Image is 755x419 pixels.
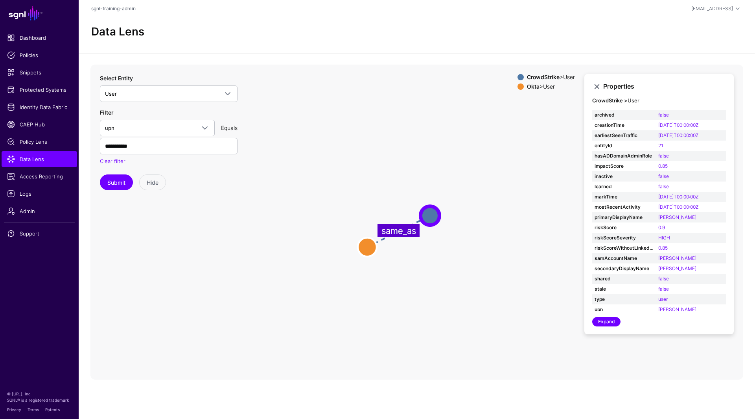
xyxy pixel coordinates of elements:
a: 21 [658,143,663,148]
a: [PERSON_NAME] [658,255,696,261]
a: Policy Lens [2,134,77,150]
a: Policies [2,47,77,63]
a: [DATE]T00:00:00Z [658,132,698,138]
a: Logs [2,186,77,202]
a: Protected Systems [2,82,77,98]
h4: User [592,98,726,104]
strong: CrowdStrike > [592,97,628,104]
strong: inactive [595,173,654,180]
div: > User [525,83,576,90]
span: Snippets [7,69,72,76]
a: [DATE]T00:00:00Z [658,204,698,210]
strong: riskScoreWithoutLinkedAccounts [595,245,654,252]
strong: riskScoreSeverity [595,234,654,241]
span: Policy Lens [7,138,72,146]
a: 0.85 [658,245,668,251]
a: 0.9 [658,224,665,230]
button: Submit [100,174,133,190]
span: User [105,91,117,97]
strong: primaryDisplayName [595,214,654,221]
a: SGNL [5,5,74,22]
div: [EMAIL_ADDRESS] [691,5,733,12]
span: Identity Data Fabric [7,103,72,111]
strong: samAccountName [595,255,654,262]
a: CAEP Hub [2,117,77,132]
h2: Data Lens [91,25,144,39]
a: Patents [45,407,60,412]
a: sgnl-training-admin [91,6,136,11]
strong: earliestSeenTraffic [595,132,654,139]
span: Protected Systems [7,86,72,94]
a: Identity Data Fabric [2,99,77,115]
a: HIGH [658,235,670,241]
a: false [658,184,669,189]
a: [PERSON_NAME][EMAIL_ADDRESS] [658,306,700,319]
strong: Okta [527,83,540,90]
a: Clear filter [100,158,125,164]
strong: type [595,296,654,303]
span: upn [105,125,114,131]
a: [PERSON_NAME] [658,265,696,271]
a: Data Lens [2,151,77,167]
strong: entityId [595,142,654,149]
a: Expand [592,317,621,326]
a: false [658,286,669,292]
text: same_as [381,225,416,235]
span: Dashboard [7,34,72,42]
a: Admin [2,203,77,219]
a: false [658,173,669,179]
label: Filter [100,108,113,117]
a: Terms [28,407,39,412]
a: false [658,112,669,118]
strong: mostRecentActivity [595,204,654,211]
a: [DATE]T00:00:00Z [658,122,698,128]
a: Dashboard [2,30,77,46]
strong: secondaryDisplayName [595,265,654,272]
strong: riskScore [595,224,654,231]
strong: learned [595,183,654,190]
a: 0.85 [658,163,668,169]
a: Snippets [2,65,77,80]
div: > User [525,74,576,80]
span: Admin [7,207,72,215]
button: Hide [139,174,166,190]
span: CAEP Hub [7,121,72,128]
strong: shared [595,275,654,282]
p: SGNL® is a registered trademark [7,397,72,403]
label: Select Entity [100,74,133,82]
strong: CrowdStrike [527,74,560,80]
a: [PERSON_NAME] [658,214,696,220]
a: [DATE]T00:00:00Z [658,194,698,200]
a: false [658,276,669,282]
span: Data Lens [7,155,72,163]
strong: creationTime [595,122,654,129]
a: Privacy [7,407,21,412]
a: Access Reporting [2,169,77,184]
p: © [URL], Inc [7,391,72,397]
span: Logs [7,190,72,198]
span: Support [7,230,72,237]
strong: stale [595,286,654,293]
h3: Properties [603,83,726,90]
div: Equals [218,124,241,132]
span: Access Reporting [7,172,72,180]
strong: hasADDomainAdminRole [595,152,654,159]
strong: markTime [595,193,654,200]
strong: upn [595,306,654,313]
span: Policies [7,51,72,59]
a: false [658,153,669,159]
a: user [658,296,668,302]
strong: archived [595,111,654,119]
strong: impactScore [595,163,654,170]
